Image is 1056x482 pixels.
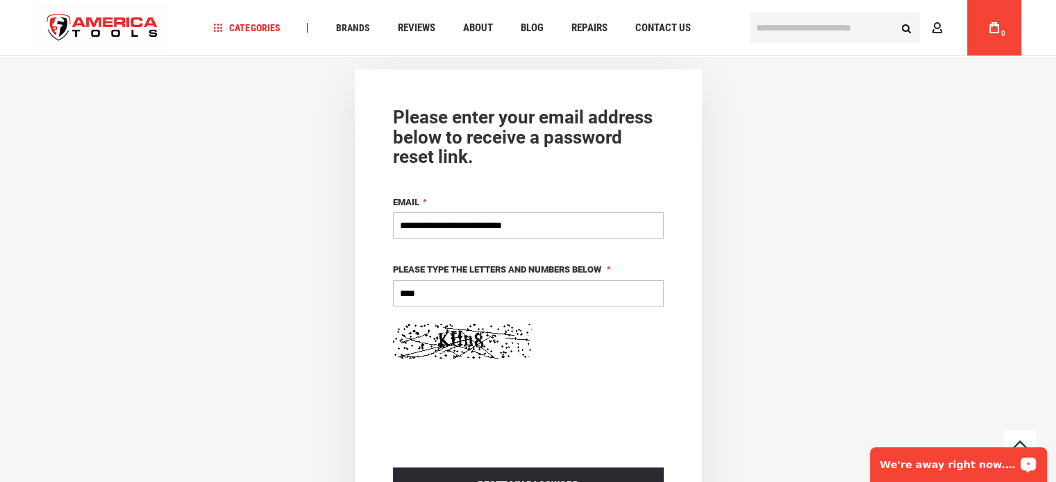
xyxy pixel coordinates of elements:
img: America Tools [35,2,170,54]
span: Please type the letters and numbers below [393,264,601,275]
span: 0 [1001,30,1005,37]
iframe: LiveChat chat widget [861,438,1056,482]
a: Reviews [391,19,441,37]
img: Please type the letters and numbers below [393,324,532,359]
span: Reviews [397,23,435,33]
span: Contact Us [635,23,690,33]
span: Email [393,197,419,207]
div: Please enter your email address below to receive a password reset link. [393,107,664,167]
a: Blog [514,19,549,37]
span: Blog [520,23,543,33]
a: store logo [35,2,170,54]
span: Reload captcha [548,329,633,340]
span: About [462,23,492,33]
a: Brands [329,19,376,37]
span: Repairs [571,23,607,33]
button: Search [894,15,920,41]
a: About [456,19,498,37]
a: Categories [207,19,286,37]
span: Brands [335,23,369,33]
a: Repairs [564,19,613,37]
span: Categories [213,23,280,33]
iframe: reCAPTCHA [393,386,604,440]
a: Contact Us [628,19,696,37]
button: Reload captcha [541,324,640,345]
